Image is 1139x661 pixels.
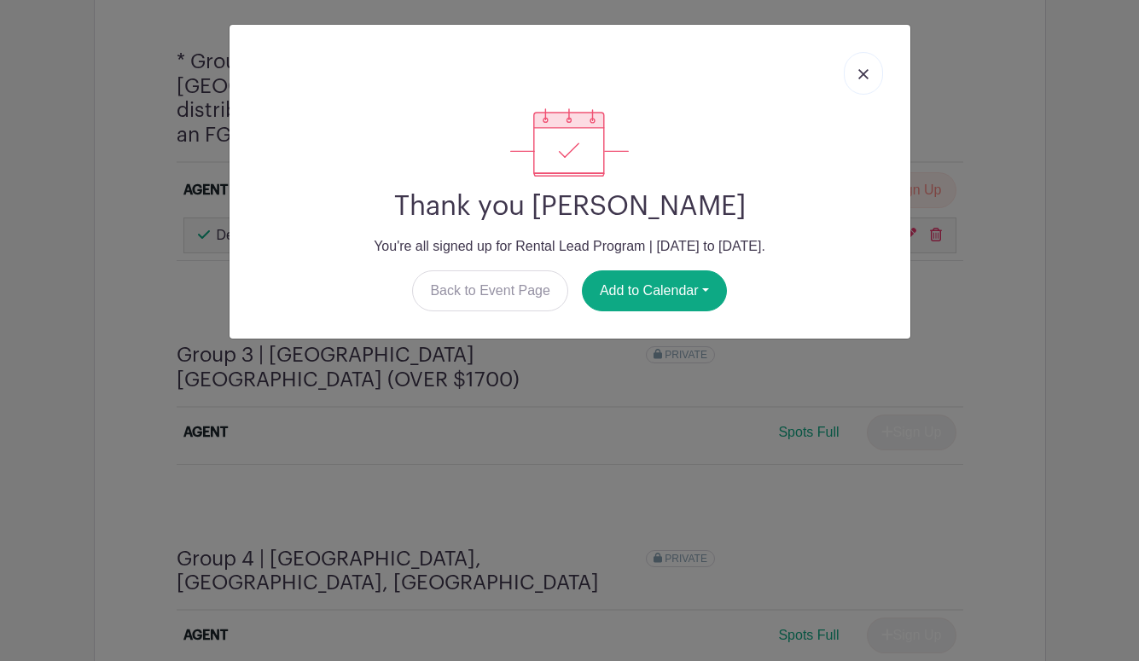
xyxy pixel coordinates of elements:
[243,190,897,223] h2: Thank you [PERSON_NAME]
[582,270,727,311] button: Add to Calendar
[510,108,628,177] img: signup_complete-c468d5dda3e2740ee63a24cb0ba0d3ce5d8a4ecd24259e683200fb1569d990c8.svg
[243,236,897,257] p: You're all signed up for Rental Lead Program | [DATE] to [DATE].
[858,69,869,79] img: close_button-5f87c8562297e5c2d7936805f587ecaba9071eb48480494691a3f1689db116b3.svg
[412,270,568,311] a: Back to Event Page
